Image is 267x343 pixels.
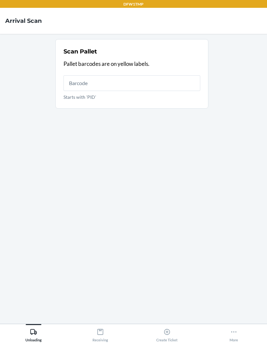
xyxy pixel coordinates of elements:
[230,326,238,342] div: More
[63,75,200,91] input: Starts with 'PID'
[63,94,200,100] p: Starts with 'PID'
[133,324,200,342] button: Create Ticket
[123,1,144,7] p: DFW1TMP
[63,47,97,56] h2: Scan Pallet
[25,326,42,342] div: Unloading
[67,324,133,342] button: Receiving
[5,17,42,25] h4: Arrival Scan
[63,60,200,68] p: Pallet barcodes are on yellow labels.
[92,326,108,342] div: Receiving
[200,324,267,342] button: More
[156,326,177,342] div: Create Ticket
